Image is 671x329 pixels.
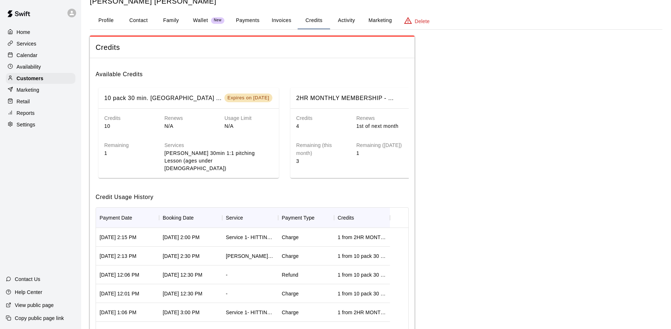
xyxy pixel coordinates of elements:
a: Reports [6,108,75,118]
p: Retail [17,98,30,105]
div: Service [226,208,243,228]
h6: Remaining ([DATE]) [356,142,405,150]
h6: Remaining [104,142,153,150]
div: John Havird 30min 1:1 pitching Lesson (ages under 10yrs old) [226,252,275,260]
div: - [226,290,228,297]
div: Service 1- HITTING TUNNEL RENTAL - 50ft Baseball w/ Auto/Manual Feeder [226,309,275,316]
h6: Credit Usage History [96,187,409,202]
a: Services [6,38,75,49]
a: Calendar [6,50,75,61]
div: Payment Type [278,208,334,228]
button: Sort [194,213,204,223]
a: Marketing [6,85,75,95]
h6: Renews [356,114,405,122]
p: N/A [165,122,213,130]
p: 3 [296,157,345,165]
p: Copy public page link [15,315,64,322]
p: Contact Us [15,276,40,283]
button: Payments [230,12,265,29]
div: Payment Date [100,208,132,228]
h6: Services [165,142,273,150]
div: Oct 10, 2025 2:30 PM [163,252,199,260]
div: Charge [282,309,299,316]
div: Oct 09, 2025 2:13 PM [100,252,136,260]
div: Expires on [DATE] [227,95,269,101]
h6: Credits [296,114,345,122]
p: 4 [296,122,345,130]
p: Wallet [193,17,208,24]
div: Booking Date [163,208,194,228]
div: Oct 10, 2025 2:00 PM [163,234,199,241]
div: basic tabs example [90,12,662,29]
button: Marketing [363,12,398,29]
p: Calendar [17,52,38,59]
div: Charge [282,234,299,241]
div: Sep 26, 2025 1:06 PM [100,309,136,316]
div: Charge [282,252,299,260]
p: Availability [17,63,41,70]
button: Sort [132,213,142,223]
p: Delete [415,18,430,25]
p: Services [17,40,36,47]
h6: 10 pack 30 min. Pitching lessons - ESA [104,94,222,103]
div: Oct 10, 2025 12:30 PM [163,290,202,297]
div: 1 from 10 pack 30 min. Pitching lessons - ESA [338,290,386,297]
div: Service 1- HITTING TUNNEL RENTAL - 50ft Baseball w/ Auto/Manual Feeder [226,234,275,241]
button: Sort [243,213,253,223]
div: Service [222,208,278,228]
button: Sort [315,213,325,223]
h6: 2HR MONTHLY MEMBERSHIP - ESA PROGRAM ( MONTHLY OR QUARTERLY OR ANNUAL) [296,94,394,103]
p: View public page [15,302,54,309]
div: Credits [334,208,390,228]
p: Marketing [17,86,39,94]
div: Oct 09, 2025 12:06 PM [100,271,139,278]
div: 1 from 10 pack 30 min. Pitching lessons - ESA [338,271,386,278]
div: 1 from 2HR MONTHLY MEMBERSHIP - ESA PROGRAM ( MONTHLY OR QUARTERLY OR ANNUAL) [338,234,386,241]
p: 10 [104,122,153,130]
button: Invoices [265,12,298,29]
div: - [226,271,228,278]
p: Help Center [15,289,42,296]
div: Sep 26, 2025 3:00 PM [163,309,199,316]
a: Customers [6,73,75,84]
button: Credits [298,12,330,29]
button: Sort [354,213,364,223]
div: 1 from 2HR MONTHLY MEMBERSHIP - ESA PROGRAM ( MONTHLY OR QUARTERLY OR ANNUAL) [338,309,386,316]
h6: Usage Limit [224,114,273,122]
div: Payment Type [282,208,315,228]
h6: Remaining (this month) [296,142,345,157]
p: Customers [17,75,43,82]
p: Reports [17,109,35,117]
div: Charge [282,290,299,297]
h6: Credits [104,114,153,122]
p: Home [17,29,30,36]
p: 1st of next month [356,122,405,130]
a: Retail [6,96,75,107]
button: Family [155,12,187,29]
div: Oct 09, 2025 2:15 PM [100,234,136,241]
p: 1 [104,150,153,157]
a: Availability [6,61,75,72]
div: Refund [282,271,298,278]
button: Contact [122,12,155,29]
p: Settings [17,121,35,128]
div: Credits [338,208,354,228]
span: Credits [96,43,409,52]
div: Oct 10, 2025 12:30 PM [163,271,202,278]
p: [PERSON_NAME] 30min 1:1 pitching Lesson (ages under [DEMOGRAPHIC_DATA]) [165,150,273,172]
button: Profile [90,12,122,29]
div: Booking Date [159,208,222,228]
a: Settings [6,119,75,130]
div: Oct 09, 2025 12:01 PM [100,290,139,297]
div: 1 from 10 pack 30 min. Pitching lessons - ESA [338,252,386,260]
a: Home [6,27,75,38]
span: New [211,18,224,23]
